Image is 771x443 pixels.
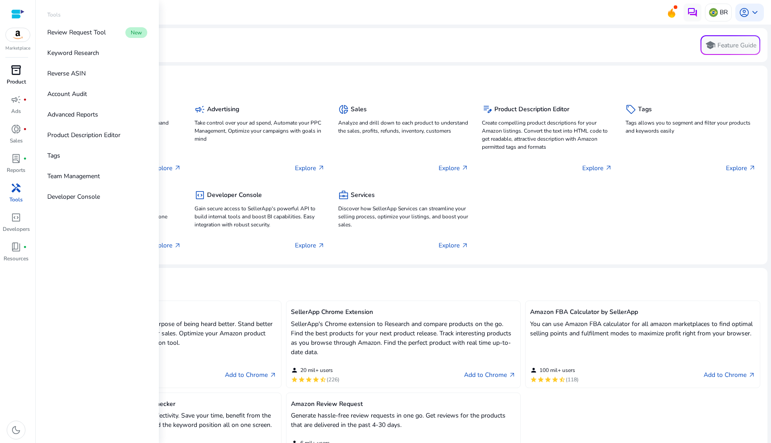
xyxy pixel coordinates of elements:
[11,124,21,134] span: donut_small
[47,171,100,181] p: Team Management
[51,411,277,430] p: Built with focus on ease of use and effectivity. Save your time, benefit from the indexing inform...
[338,190,349,201] span: business_center
[537,376,544,383] mat-icon: star
[11,425,21,435] span: dark_mode
[327,376,340,383] span: (226)
[47,28,106,37] p: Review Request Tool
[482,104,493,115] span: edit_note
[269,372,277,379] span: arrow_outward
[47,89,87,99] p: Account Audit
[207,192,262,199] h5: Developer Console
[726,163,756,173] p: Explore
[195,104,205,115] span: campaign
[5,45,30,52] p: Marketplace
[151,241,181,250] p: Explore
[291,367,298,374] mat-icon: person
[4,255,29,263] p: Resources
[195,119,325,143] p: Take control over your ad spend, Automate your PPC Management, Optimize your campaigns with goals...
[494,106,569,113] h5: Product Description Editor
[51,309,277,316] h5: Amazon Keyword Research Tool
[9,196,23,204] p: Tools
[305,376,312,383] mat-icon: star
[10,137,23,145] p: Sales
[11,153,21,164] span: lab_profile
[47,69,86,78] p: Reverse ASIN
[626,119,756,135] p: Tags allows you to segment and filter your products and keywords easily
[174,164,181,171] span: arrow_outward
[559,376,566,383] mat-icon: star_half
[295,241,325,250] p: Explore
[319,376,327,383] mat-icon: star_half
[582,163,612,173] p: Explore
[704,370,755,380] a: Add to Chromearrow_outward
[509,372,516,379] span: arrow_outward
[47,151,60,160] p: Tags
[51,319,277,347] p: Tailor make your listing for the sole purpose of being heard better. Stand better than your compe...
[23,98,27,101] span: fiber_manual_record
[6,28,30,42] img: amazon.svg
[7,166,25,174] p: Reports
[298,376,305,383] mat-icon: star
[605,164,612,171] span: arrow_outward
[750,7,760,18] span: keyboard_arrow_down
[291,376,298,383] mat-icon: star
[318,242,325,249] span: arrow_outward
[312,376,319,383] mat-icon: star
[47,110,98,119] p: Advanced Reports
[23,245,27,249] span: fiber_manual_record
[11,107,21,115] p: Ads
[174,242,181,249] span: arrow_outward
[739,7,750,18] span: account_circle
[47,130,120,140] p: Product Description Editor
[351,106,367,113] h5: Sales
[3,225,30,233] p: Developers
[539,367,575,374] span: 100 mil+ users
[338,205,468,229] p: Discover how SellerApp Services can streamline your selling process, optimize your listings, and ...
[291,411,516,430] p: Generate hassle-free review requests in one go. Get reviews for the products that are delivered i...
[439,241,468,250] p: Explore
[464,370,516,380] a: Add to Chromearrow_outward
[461,242,468,249] span: arrow_outward
[720,4,728,20] p: BR
[291,319,516,357] p: SellerApp's Chrome extension to Research and compare products on the go. Find the best products f...
[709,8,718,17] img: br.svg
[551,376,559,383] mat-icon: star
[7,78,26,86] p: Product
[47,11,61,19] p: Tools
[225,370,277,380] a: Add to Chromearrow_outward
[566,376,579,383] span: (118)
[11,183,21,193] span: handyman
[626,104,636,115] span: sell
[338,104,349,115] span: donut_small
[749,164,756,171] span: arrow_outward
[151,163,181,173] p: Explore
[482,119,612,151] p: Create compelling product descriptions for your Amazon listings. Convert the text into HTML code ...
[351,192,375,199] h5: Services
[11,212,21,223] span: code_blocks
[295,163,325,173] p: Explore
[23,127,27,131] span: fiber_manual_record
[461,164,468,171] span: arrow_outward
[638,106,652,113] h5: Tags
[51,401,277,408] h5: Amazon Keyword Ranking & Index Checker
[195,205,325,229] p: Gain secure access to SellerApp's powerful API to build internal tools and boost BI capabilities....
[195,190,205,201] span: code_blocks
[11,242,21,252] span: book_4
[530,367,537,374] mat-icon: person
[300,367,333,374] span: 20 mil+ users
[530,376,537,383] mat-icon: star
[23,157,27,160] span: fiber_manual_record
[530,319,755,338] p: You can use Amazon FBA calculator for all amazon marketplaces to find optimal selling points and ...
[207,106,239,113] h5: Advertising
[11,94,21,105] span: campaign
[318,164,325,171] span: arrow_outward
[544,376,551,383] mat-icon: star
[705,40,716,50] span: school
[291,401,516,408] h5: Amazon Review Request
[47,192,100,201] p: Developer Console
[125,27,147,38] span: New
[47,48,99,58] p: Keyword Research
[748,372,755,379] span: arrow_outward
[291,309,516,316] h5: SellerApp Chrome Extension
[530,309,755,316] h5: Amazon FBA Calculator by SellerApp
